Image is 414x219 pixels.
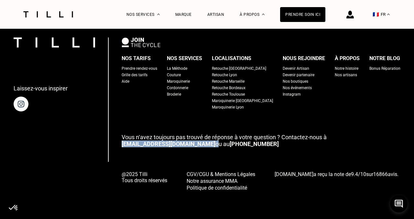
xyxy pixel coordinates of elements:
[122,134,327,141] span: Vous n‘avez toujours pas trouvé de réponse à votre question ? Contactez-nous à
[387,14,390,15] img: menu déroulant
[167,78,190,85] a: Maroquinerie
[212,91,245,98] a: Retouche Toulouse
[187,185,247,191] span: Politique de confidentialité
[122,177,167,183] span: Tous droits réservés
[14,97,28,111] img: page instagram de Tilli une retoucherie à domicile
[230,141,279,147] a: [PHONE_NUMBER]
[157,14,160,15] img: Menu déroulant
[167,65,187,72] a: La Méthode
[167,91,181,98] a: Broderie
[212,85,245,91] a: Retouche Bordeaux
[175,12,192,17] a: Marque
[187,171,255,177] a: CGV/CGU & Mentions Légales
[360,171,366,177] span: 10
[351,171,366,177] span: /
[122,171,167,177] span: @2025 Tilli
[212,98,273,104] a: Maroquinerie [GEOGRAPHIC_DATA]
[369,65,400,72] a: Bonus Réparation
[335,72,357,78] a: Nos artisans
[14,85,68,92] p: Laissez-vous inspirer
[346,11,354,18] img: icône connexion
[212,104,244,110] a: Maroquinerie Lyon
[335,65,358,72] a: Notre histoire
[373,171,388,177] span: 16866
[167,85,188,91] a: Cordonnerie
[212,72,237,78] a: Retouche Lyon
[122,78,129,85] a: Aide
[275,171,313,177] span: [DOMAIN_NAME]
[283,72,314,78] a: Devenir partenaire
[351,171,358,177] span: 9.4
[187,178,237,184] span: Notre assurance MMA
[187,184,255,191] a: Politique de confidentialité
[122,65,157,72] a: Prendre rendez-vous
[122,72,147,78] a: Grille des tarifs
[275,171,398,177] span: a reçu la note de sur avis.
[122,134,400,147] p: ou au
[167,72,181,78] a: Couture
[21,11,75,17] img: Logo du service de couturière Tilli
[283,54,325,63] div: Nous rejoindre
[369,54,400,63] div: Notre blog
[167,54,202,63] div: Nos services
[187,177,255,184] a: Notre assurance MMA
[335,54,360,63] div: À propos
[283,78,308,85] a: Nos boutiques
[212,78,245,85] a: Retouche Marseille
[262,14,265,15] img: Menu déroulant à propos
[14,37,95,47] img: logo Tilli
[212,65,266,72] a: Retouche [GEOGRAPHIC_DATA]
[280,7,325,22] a: Prendre soin ici
[207,12,224,17] a: Artisan
[212,54,251,63] div: Localisations
[122,141,215,147] a: [EMAIL_ADDRESS][DOMAIN_NAME]
[283,91,301,98] a: Instagram
[373,11,379,17] span: 🇫🇷
[122,54,151,63] div: Nos tarifs
[283,65,309,72] a: Devenir Artisan
[283,85,312,91] a: Nos événements
[122,37,160,47] img: logo Join The Cycle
